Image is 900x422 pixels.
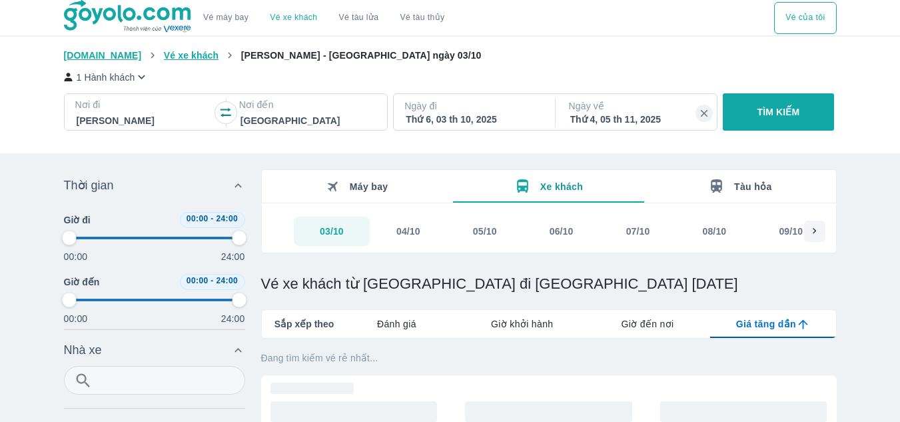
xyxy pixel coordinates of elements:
span: Vé xe khách [164,50,219,61]
span: Giá tăng dần [736,317,796,331]
span: Máy bay [350,181,388,192]
p: Nơi đi [75,98,213,111]
p: Ngày đi [404,99,542,113]
div: Nhà xe [64,334,245,366]
span: - [211,214,213,223]
span: Giờ đến nơi [621,317,674,331]
nav: breadcrumb [64,49,837,62]
a: Vé máy bay [203,13,248,23]
p: TÌM KIẾM [757,105,800,119]
p: Nơi đến [239,98,376,111]
p: 1 Hành khách [77,71,135,84]
span: [PERSON_NAME] - [GEOGRAPHIC_DATA] ngày 03/10 [241,50,482,61]
p: 24:00 [221,312,245,325]
span: Sắp xếp theo [274,317,334,331]
button: TÌM KIẾM [723,93,834,131]
a: Vé xe khách [270,13,317,23]
div: scrollable day and price [294,217,804,246]
span: 00:00 [187,276,209,285]
span: Xe khách [540,181,583,192]
p: 00:00 [64,312,88,325]
div: 04/10 [396,225,420,238]
button: Vé của tôi [774,2,836,34]
p: 00:00 [64,250,88,263]
p: Đang tìm kiếm vé rẻ nhất... [261,351,837,365]
span: Tàu hỏa [734,181,772,192]
div: Thời gian [64,212,245,325]
div: 09/10 [779,225,803,238]
span: - [211,276,213,285]
span: Giờ đến [64,275,100,289]
h1: Vé xe khách từ [GEOGRAPHIC_DATA] đi [GEOGRAPHIC_DATA] [DATE] [261,275,837,293]
div: Nhà xe [64,366,245,404]
div: Thứ 6, 03 th 10, 2025 [406,113,540,126]
button: 1 Hành khách [64,70,149,84]
div: 06/10 [550,225,574,238]
div: choose transportation mode [774,2,836,34]
span: [DOMAIN_NAME] [64,50,142,61]
div: Thứ 4, 05 th 11, 2025 [570,113,705,126]
div: 07/10 [626,225,650,238]
p: 24:00 [221,250,245,263]
div: lab API tabs example [334,310,835,338]
span: 00:00 [187,214,209,223]
p: Ngày về [569,99,706,113]
span: Thời gian [64,177,114,193]
span: 24:00 [216,214,238,223]
span: 24:00 [216,276,238,285]
span: Giờ đi [64,213,91,227]
span: Giờ khởi hành [491,317,553,331]
a: Vé tàu lửa [328,2,390,34]
div: choose transportation mode [193,2,455,34]
button: Vé tàu thủy [389,2,455,34]
div: 05/10 [473,225,497,238]
span: Đánh giá [377,317,416,331]
div: Thời gian [64,169,245,201]
span: Nhà xe [64,342,102,358]
div: 03/10 [320,225,344,238]
div: 08/10 [703,225,727,238]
